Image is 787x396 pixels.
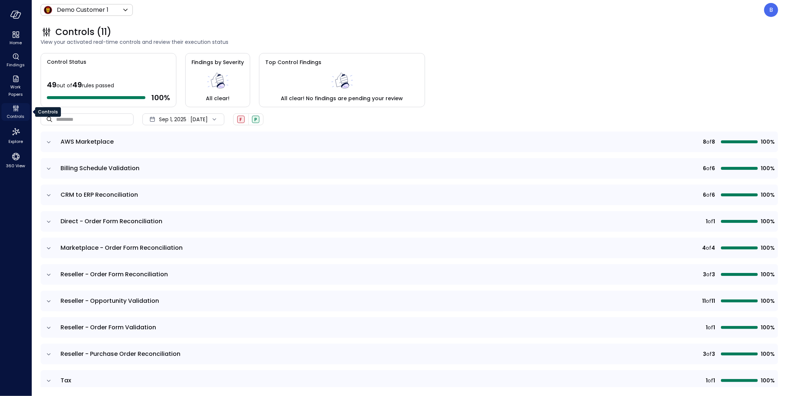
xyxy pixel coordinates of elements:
[761,138,774,146] span: 100%
[240,116,242,123] span: F
[191,59,244,66] span: Findings by Severity
[703,191,706,199] span: 6
[45,192,52,199] button: expand row
[706,297,711,305] span: of
[35,107,61,117] div: Controls
[712,138,715,146] span: 8
[44,6,52,14] img: Icon
[702,297,706,305] span: 11
[8,138,23,145] span: Explore
[1,125,30,146] div: Explore
[713,323,715,332] span: 1
[703,350,706,358] span: 3
[708,376,713,385] span: of
[45,377,52,385] button: expand row
[711,244,715,252] span: 4
[702,244,706,252] span: 4
[10,39,22,46] span: Home
[703,270,706,278] span: 3
[4,83,27,98] span: Work Papers
[1,74,30,99] div: Work Papers
[252,116,259,123] div: Passed
[61,137,114,146] span: AWS Marketplace
[706,376,708,385] span: 1
[45,271,52,278] button: expand row
[47,80,56,90] span: 49
[159,115,186,123] span: Sep 1, 2025
[706,350,712,358] span: of
[1,29,30,47] div: Home
[151,93,170,102] span: 100 %
[712,191,715,199] span: 6
[706,323,708,332] span: 1
[61,217,162,225] span: Direct - Order Form Reconciliation
[45,351,52,358] button: expand row
[57,6,108,14] p: Demo Customer 1
[706,217,708,225] span: 1
[45,165,52,172] button: expand row
[764,3,778,17] div: Boaz
[56,82,72,89] span: out of
[61,190,138,199] span: CRM to ERP Reconciliation
[706,191,712,199] span: of
[61,270,168,278] span: Reseller - Order Form Reconciliation
[61,350,180,358] span: Reseller - Purchase Order Reconciliation
[706,244,711,252] span: of
[761,323,774,332] span: 100%
[61,243,183,252] span: Marketplace - Order Form Reconciliation
[254,116,257,123] span: P
[761,244,774,252] span: 100%
[712,164,715,172] span: 6
[706,270,712,278] span: of
[761,350,774,358] span: 100%
[711,297,715,305] span: 11
[61,323,156,332] span: Reseller - Order Form Validation
[45,298,52,305] button: expand row
[761,217,774,225] span: 100%
[61,297,159,305] span: Reseller - Opportunity Validation
[761,270,774,278] span: 100%
[61,164,139,172] span: Billing Schedule Validation
[761,164,774,172] span: 100%
[703,138,706,146] span: 8
[712,350,715,358] span: 3
[769,6,773,14] p: B
[706,164,712,172] span: of
[265,59,321,66] span: Top Control Findings
[713,376,715,385] span: 1
[45,139,52,146] button: expand row
[761,376,774,385] span: 100%
[7,61,25,69] span: Findings
[72,80,82,90] span: 49
[6,162,25,169] span: 360 View
[41,53,86,66] span: Control Status
[45,218,52,225] button: expand row
[45,245,52,252] button: expand row
[1,52,30,69] div: Findings
[82,82,114,89] span: rules passed
[206,94,229,102] span: All clear!
[1,103,30,121] div: Controls
[237,116,245,123] div: Failed
[712,270,715,278] span: 3
[61,376,71,385] span: Tax
[761,297,774,305] span: 100%
[761,191,774,199] span: 100%
[708,323,713,332] span: of
[7,113,25,120] span: Controls
[703,164,706,172] span: 6
[1,150,30,170] div: 360 View
[281,94,403,102] span: All clear! No findings are pending your review
[41,38,778,46] span: View your activated real-time controls and review their execution status
[706,138,712,146] span: of
[55,26,111,38] span: Controls (11)
[708,217,713,225] span: of
[713,217,715,225] span: 1
[45,324,52,332] button: expand row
